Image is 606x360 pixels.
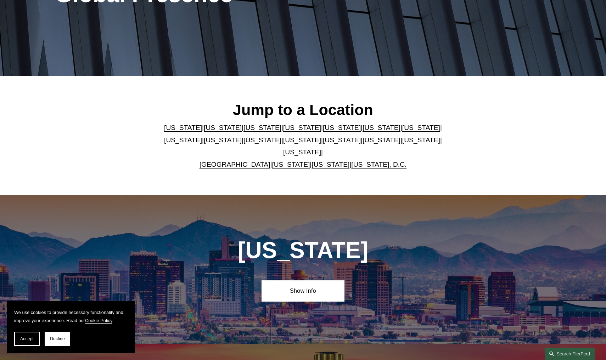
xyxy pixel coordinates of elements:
[14,332,40,346] button: Accept
[200,238,406,263] h1: [US_STATE]
[283,136,321,144] a: [US_STATE]
[164,124,202,131] a: [US_STATE]
[243,136,281,144] a: [US_STATE]
[243,124,281,131] a: [US_STATE]
[363,136,400,144] a: [US_STATE]
[351,161,406,168] a: [US_STATE], D.C.
[402,124,440,131] a: [US_STATE]
[312,161,349,168] a: [US_STATE]
[363,124,400,131] a: [US_STATE]
[283,148,321,156] a: [US_STATE]
[20,336,34,341] span: Accept
[164,136,202,144] a: [US_STATE]
[50,336,65,341] span: Decline
[158,122,448,171] p: | | | | | | | | | | | | | | | | | |
[272,161,310,168] a: [US_STATE]
[7,301,135,353] section: Cookie banner
[323,136,361,144] a: [US_STATE]
[402,136,440,144] a: [US_STATE]
[158,101,448,119] h2: Jump to a Location
[14,308,128,325] p: We use cookies to provide necessary functionality and improve your experience. Read our .
[323,124,361,131] a: [US_STATE]
[200,161,270,168] a: [GEOGRAPHIC_DATA]
[204,136,242,144] a: [US_STATE]
[262,280,344,302] a: Show Info
[283,124,321,131] a: [US_STATE]
[45,332,70,346] button: Decline
[204,124,242,131] a: [US_STATE]
[85,318,112,323] a: Cookie Policy
[545,348,595,360] a: Search this site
